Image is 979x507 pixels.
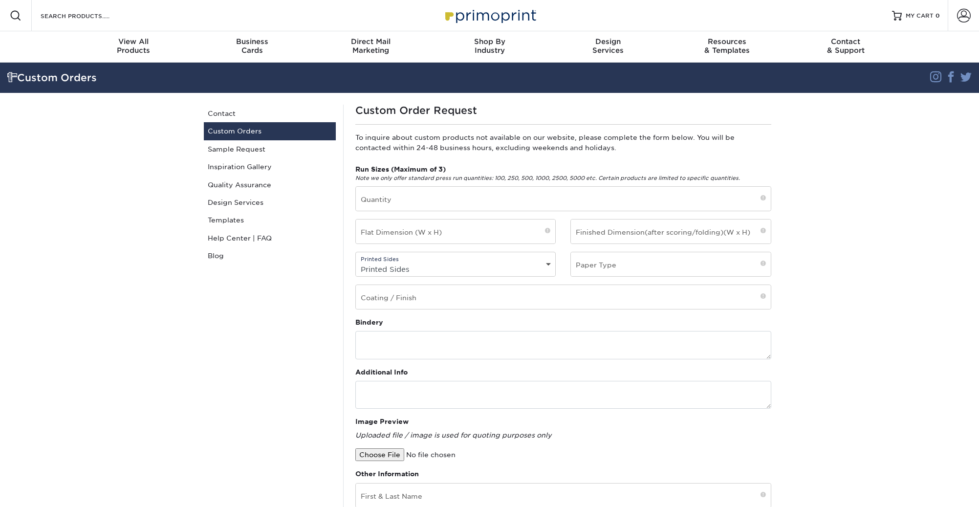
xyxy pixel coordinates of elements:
[193,37,311,55] div: Cards
[355,431,551,439] em: Uploaded file / image is used for quoting purposes only
[204,105,336,122] a: Contact
[355,470,419,478] strong: Other Information
[74,37,193,46] span: View All
[355,132,771,153] p: To inquire about custom products not available on our website, please complete the form below. Yo...
[311,37,430,46] span: Direct Mail
[430,37,549,55] div: Industry
[193,31,311,63] a: BusinessCards
[204,211,336,229] a: Templates
[786,37,905,55] div: & Support
[355,368,408,376] strong: Additional Info
[355,105,771,116] h1: Custom Order Request
[204,122,336,140] a: Custom Orders
[935,12,940,19] span: 0
[204,194,336,211] a: Design Services
[355,318,383,326] strong: Bindery
[668,37,786,55] div: & Templates
[355,165,446,173] strong: Run Sizes (Maximum of 3)
[204,140,336,158] a: Sample Request
[906,12,934,20] span: MY CART
[668,37,786,46] span: Resources
[355,418,409,425] strong: Image Preview
[549,37,668,55] div: Services
[311,31,430,63] a: Direct MailMarketing
[311,37,430,55] div: Marketing
[74,37,193,55] div: Products
[430,37,549,46] span: Shop By
[355,175,740,181] em: Note we only offer standard press run quantities: 100, 250, 500, 1000, 2500, 5000 etc. Certain pr...
[549,31,668,63] a: DesignServices
[549,37,668,46] span: Design
[204,247,336,265] a: Blog
[74,31,193,63] a: View AllProducts
[786,31,905,63] a: Contact& Support
[204,158,336,176] a: Inspiration Gallery
[204,229,336,247] a: Help Center | FAQ
[668,31,786,63] a: Resources& Templates
[204,176,336,194] a: Quality Assurance
[193,37,311,46] span: Business
[40,10,135,22] input: SEARCH PRODUCTS.....
[786,37,905,46] span: Contact
[430,31,549,63] a: Shop ByIndustry
[441,5,539,26] img: Primoprint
